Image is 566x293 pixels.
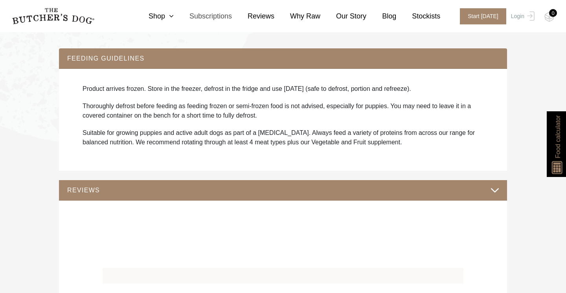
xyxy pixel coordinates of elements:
[366,11,396,22] a: Blog
[452,8,509,24] a: Start [DATE]
[274,11,320,22] a: Why Raw
[544,12,554,22] img: TBD_Cart-Empty.png
[67,185,499,195] button: REVIEWS
[396,11,440,22] a: Stockists
[83,101,483,120] p: Thoroughly defrost before feeding as feeding frozen or semi-frozen food is not advised, especiall...
[232,11,274,22] a: Reviews
[67,53,499,64] button: FEEDING GUIDELINES
[509,8,535,24] a: Login
[320,11,366,22] a: Our Story
[549,9,557,17] div: 0
[133,11,174,22] a: Shop
[553,115,562,158] span: Food calculator
[83,84,483,94] p: Product arrives frozen. Store in the freezer, defrost in the fridge and use [DATE] (safe to defro...
[83,128,483,147] p: Suitable for growing puppies and active adult dogs as part of a [MEDICAL_DATA]. Always feed a var...
[460,8,506,24] span: Start [DATE]
[174,11,232,22] a: Subscriptions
